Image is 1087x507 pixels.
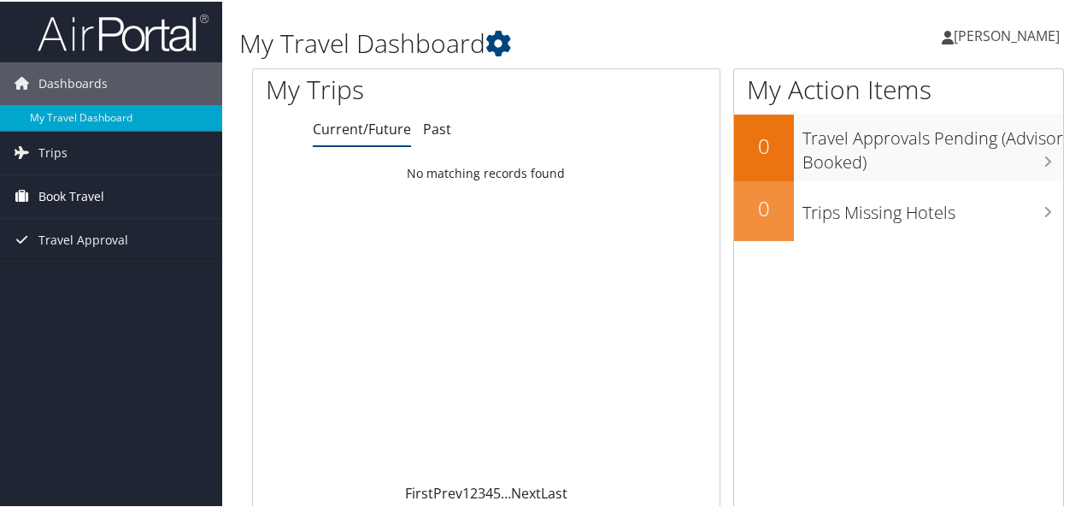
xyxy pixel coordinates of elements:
[313,118,411,137] a: Current/Future
[253,156,720,187] td: No matching records found
[501,482,511,501] span: …
[38,61,108,103] span: Dashboards
[405,482,433,501] a: First
[511,482,541,501] a: Next
[470,482,478,501] a: 2
[734,192,794,221] h2: 0
[433,482,462,501] a: Prev
[734,113,1063,179] a: 0Travel Approvals Pending (Advisor Booked)
[802,116,1063,173] h3: Travel Approvals Pending (Advisor Booked)
[734,130,794,159] h2: 0
[942,9,1077,60] a: [PERSON_NAME]
[478,482,485,501] a: 3
[38,130,68,173] span: Trips
[38,217,128,260] span: Travel Approval
[38,174,104,216] span: Book Travel
[462,482,470,501] a: 1
[423,118,451,137] a: Past
[493,482,501,501] a: 5
[38,11,209,51] img: airportal-logo.png
[954,25,1060,44] span: [PERSON_NAME]
[266,70,512,106] h1: My Trips
[802,191,1063,223] h3: Trips Missing Hotels
[541,482,567,501] a: Last
[734,70,1063,106] h1: My Action Items
[239,24,797,60] h1: My Travel Dashboard
[485,482,493,501] a: 4
[734,180,1063,239] a: 0Trips Missing Hotels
